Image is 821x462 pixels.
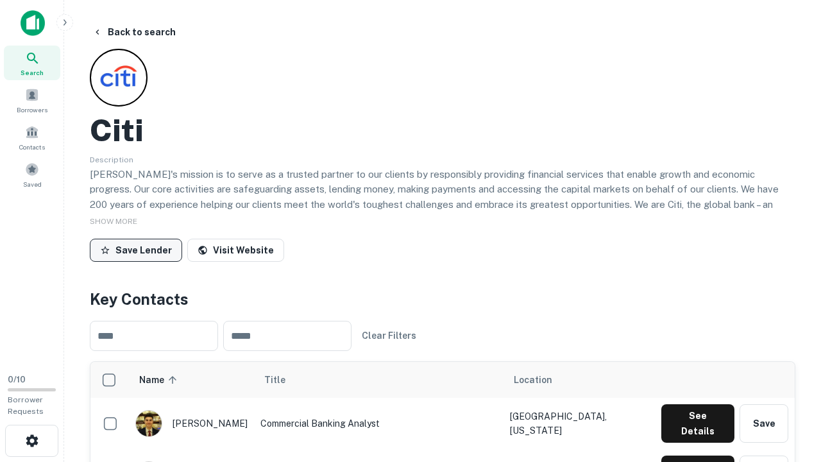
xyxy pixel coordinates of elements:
a: Borrowers [4,83,60,117]
span: Location [514,372,552,388]
span: Description [90,155,133,164]
span: Name [139,372,181,388]
th: Location [504,362,655,398]
h4: Key Contacts [90,287,795,311]
iframe: Chat Widget [757,359,821,421]
span: Saved [23,179,42,189]
button: Clear Filters [357,324,421,347]
span: 0 / 10 [8,375,26,384]
p: [PERSON_NAME]'s mission is to serve as a trusted partner to our clients by responsibly providing ... [90,167,795,243]
img: 1753279374948 [136,411,162,436]
span: Contacts [19,142,45,152]
a: Visit Website [187,239,284,262]
a: Search [4,46,60,80]
div: [PERSON_NAME] [135,410,248,437]
img: capitalize-icon.png [21,10,45,36]
a: Saved [4,157,60,192]
a: Contacts [4,120,60,155]
button: Save Lender [90,239,182,262]
span: SHOW MORE [90,217,137,226]
span: Title [264,372,302,388]
td: Commercial Banking Analyst [254,398,504,449]
span: Borrowers [17,105,47,115]
button: See Details [661,404,734,443]
button: Back to search [87,21,181,44]
h2: Citi [90,112,144,149]
span: Borrower Requests [8,395,44,416]
td: [GEOGRAPHIC_DATA], [US_STATE] [504,398,655,449]
button: Save [740,404,788,443]
th: Title [254,362,504,398]
span: Search [21,67,44,78]
th: Name [129,362,254,398]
